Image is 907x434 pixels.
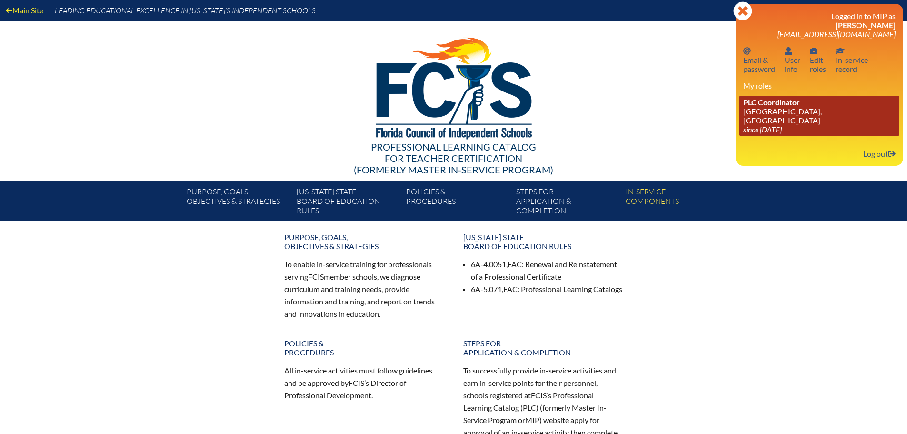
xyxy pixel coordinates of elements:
a: [US_STATE] StateBoard of Education rules [458,229,629,254]
span: MIP [525,415,539,424]
span: for Teacher Certification [385,152,522,164]
li: 6A-5.071, : Professional Learning Catalogs [471,283,623,295]
span: [EMAIL_ADDRESS][DOMAIN_NAME] [777,30,896,39]
a: Email passwordEmail &password [739,44,779,75]
p: All in-service activities must follow guidelines and be approved by ’s Director of Professional D... [284,364,444,402]
a: User infoUserinfo [781,44,804,75]
a: Steps forapplication & completion [458,335,629,361]
a: User infoEditroles [806,44,830,75]
div: Professional Learning Catalog (formerly Master In-service Program) [179,141,728,175]
h3: My roles [743,81,896,90]
span: PLC Coordinator [743,98,800,107]
li: 6A-4.0051, : Renewal and Reinstatement of a Professional Certificate [471,258,623,283]
svg: User info [785,47,792,55]
span: FCIS [308,272,324,281]
a: Main Site [2,4,47,17]
i: since [DATE] [743,125,782,134]
a: In-servicecomponents [622,185,731,221]
svg: Email password [743,47,751,55]
span: PLC [523,403,536,412]
svg: Log out [888,150,896,158]
a: Steps forapplication & completion [512,185,622,221]
svg: Close [733,1,752,20]
a: [US_STATE] StateBoard of Education rules [293,185,402,221]
a: Purpose, goals,objectives & strategies [183,185,292,221]
span: FAC [508,260,522,269]
span: FAC [503,284,518,293]
span: [PERSON_NAME] [836,20,896,30]
span: FCIS [531,391,547,400]
a: In-service recordIn-servicerecord [832,44,872,75]
h3: Logged in to MIP as [743,11,896,39]
img: FCISlogo221.eps [355,21,552,151]
span: FCIS [349,378,364,387]
svg: In-service record [836,47,845,55]
p: To enable in-service training for professionals serving member schools, we diagnose curriculum an... [284,258,444,320]
a: Purpose, goals,objectives & strategies [279,229,450,254]
a: PLC Coordinator [GEOGRAPHIC_DATA], [GEOGRAPHIC_DATA] since [DATE] [739,96,899,136]
a: Log outLog out [859,147,899,160]
svg: User info [810,47,817,55]
a: Policies &Procedures [402,185,512,221]
a: Policies &Procedures [279,335,450,361]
